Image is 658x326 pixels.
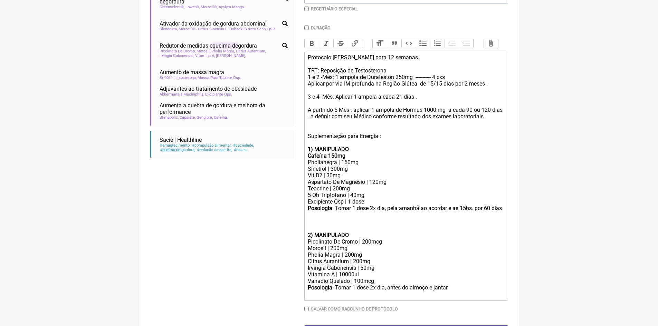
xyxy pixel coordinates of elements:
div: Irvingia Gabonensis | 50mg [308,265,504,271]
span: Cafeína [214,115,228,120]
span: saciedade [233,143,254,148]
span: Ativador da oxidação de gordura abdominal [160,20,267,27]
span: Redutor de medidas e gordura [160,42,257,49]
div: Citrus Aurantium | 200mg [308,258,504,265]
strong: 2) MANIPULADO [308,232,349,238]
span: Morosil® - Citrus Sinensis L. Osbeck Extrato Seco [179,27,266,31]
span: compulsão alimentar [192,143,232,148]
span: Capsiate [180,115,196,120]
div: Sinetrol | 300mg [308,166,504,172]
div: Protocolo [PERSON_NAME] para 12 semanas. TRT: Reposição de Testosterona 1 e 2 -Mês: 1 ampola de D... [308,54,504,146]
span: Greenselect® [160,5,184,9]
div: Excipiente Qsp | 1 dose [308,198,504,205]
label: Receituário Especial [311,6,358,11]
div: Morosil | 200mg [308,245,504,251]
span: Slendesta [160,27,178,31]
button: Decrease Level [445,39,459,48]
div: Vitamina A | 10000ui [308,271,504,278]
span: Gengibre [197,115,213,120]
button: Attach Files [484,39,498,48]
label: Salvar como rascunho de Protocolo [311,306,398,312]
span: Irvingia Gabonensis [160,53,194,58]
div: Picolinato De Cromo | 200mcg [308,238,504,245]
span: Lowat® [185,5,200,9]
div: Teacrine | 200mg [308,185,504,192]
span: Akkermansia Muciniphila [160,92,204,97]
button: Code [401,39,416,48]
span: Adjuvantes ao tratamento de obesidade [160,86,257,92]
span: Vitamina A [195,53,215,58]
button: Heading [373,39,387,48]
span: Saciê | Healthline [160,137,202,143]
div: : Tomar 1 dose 2x dia, antes do almoço e jantar ㅤ [308,284,504,298]
span: emagrecimento [160,143,191,148]
span: Citrus Aurantium [236,49,266,53]
span: gordura [160,148,196,152]
div: Vanádio Quelado | 100mcg [308,278,504,284]
span: Sr-9011 [160,76,173,80]
span: Aumenta a quebra de gordura e melhora da performance [160,102,288,115]
div: : Tomar 1 dose 2x dia, pela amanhã ao acordar e as 15hs. por 60 dias ㅤ [308,205,504,232]
div: Aspartato De Magnésio | 120mg [308,179,504,185]
span: queima de [212,42,238,49]
span: Ayslym Manga [219,5,245,9]
strong: Posologia [308,205,332,211]
span: Aumento de massa magra [160,69,224,76]
span: Massa Para Tablete Qsp [198,76,241,80]
strong: 1) MANIPULADO Cafeína 150mg [308,146,349,159]
span: Excipiente Qps [205,92,232,97]
span: QSP [267,27,275,31]
span: Morosil® [201,5,218,9]
div: Vit B2 | 30mg [308,172,504,179]
span: doces [233,148,248,152]
button: Italic [319,39,333,48]
strong: Posologia [308,284,332,291]
div: Pholianegra | 150mg [308,159,504,166]
button: Quote [387,39,401,48]
div: Pholia Magra | 200mg [308,251,504,258]
label: Duração [311,25,331,30]
div: 5 Oh Triptofano | 40mg [308,192,504,198]
button: Link [348,39,362,48]
span: Stenabolic [160,115,179,120]
span: Picolinato De Cromo [160,49,196,53]
button: Bullets [416,39,430,48]
span: [PERSON_NAME] [216,53,246,58]
button: Strikethrough [333,39,348,48]
button: Bold [305,39,319,48]
button: Numbers [430,39,445,48]
span: Laxosterona [174,76,197,80]
span: Ativação de sirt-1 [160,125,202,132]
button: Increase Level [459,39,473,48]
span: queima de [162,148,181,152]
span: redução do apetite [197,148,232,152]
span: Pholia Magra [211,49,235,53]
span: Morosil [197,49,210,53]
